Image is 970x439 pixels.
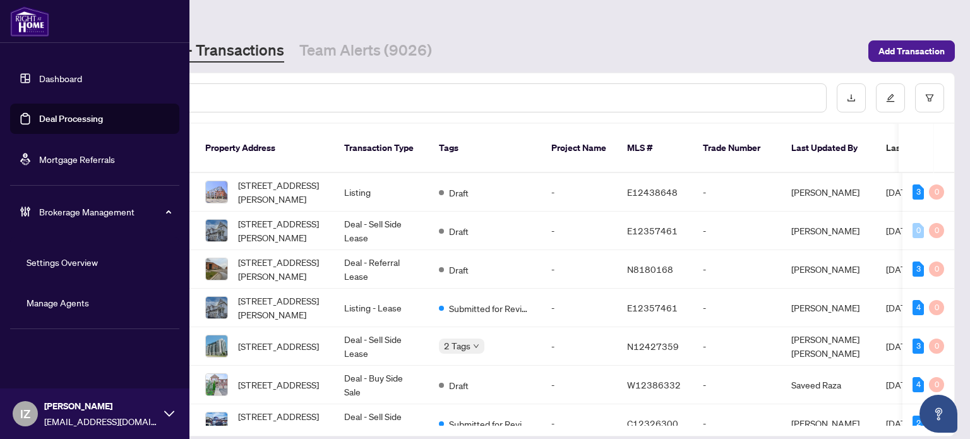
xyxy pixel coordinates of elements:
[541,212,617,250] td: -
[449,186,469,200] span: Draft
[27,297,89,308] a: Manage Agents
[693,250,781,289] td: -
[299,40,432,63] a: Team Alerts (9026)
[541,366,617,404] td: -
[10,6,49,37] img: logo
[449,263,469,277] span: Draft
[781,327,876,366] td: [PERSON_NAME] [PERSON_NAME]
[886,263,914,275] span: [DATE]
[868,40,955,62] button: Add Transaction
[238,294,324,322] span: [STREET_ADDRESS][PERSON_NAME]
[913,339,924,354] div: 3
[206,297,227,318] img: thumbnail-img
[837,83,866,112] button: download
[693,289,781,327] td: -
[886,225,914,236] span: [DATE]
[44,414,158,428] span: [EMAIL_ADDRESS][DOMAIN_NAME]
[886,379,914,390] span: [DATE]
[334,327,429,366] td: Deal - Sell Side Lease
[929,339,944,354] div: 0
[206,258,227,280] img: thumbnail-img
[913,223,924,238] div: 0
[781,250,876,289] td: [PERSON_NAME]
[627,263,673,275] span: N8180168
[238,409,324,437] span: [STREET_ADDRESS][PERSON_NAME]
[541,289,617,327] td: -
[913,184,924,200] div: 3
[693,124,781,173] th: Trade Number
[195,124,334,173] th: Property Address
[39,113,103,124] a: Deal Processing
[449,378,469,392] span: Draft
[334,366,429,404] td: Deal - Buy Side Sale
[238,339,319,353] span: [STREET_ADDRESS]
[449,224,469,238] span: Draft
[238,378,319,392] span: [STREET_ADDRESS]
[206,412,227,434] img: thumbnail-img
[541,124,617,173] th: Project Name
[444,339,470,353] span: 2 Tags
[541,327,617,366] td: -
[238,178,324,206] span: [STREET_ADDRESS][PERSON_NAME]
[334,250,429,289] td: Deal - Referral Lease
[334,173,429,212] td: Listing
[627,379,681,390] span: W12386332
[886,302,914,313] span: [DATE]
[781,173,876,212] td: [PERSON_NAME]
[627,225,678,236] span: E12357461
[913,262,924,277] div: 3
[693,327,781,366] td: -
[449,301,531,315] span: Submitted for Review
[913,377,924,392] div: 4
[919,395,957,433] button: Open asap
[206,181,227,203] img: thumbnail-img
[915,83,944,112] button: filter
[39,153,115,165] a: Mortgage Referrals
[39,73,82,84] a: Dashboard
[334,124,429,173] th: Transaction Type
[886,186,914,198] span: [DATE]
[206,335,227,357] img: thumbnail-img
[876,83,905,112] button: edit
[449,417,531,431] span: Submitted for Review
[39,205,171,219] span: Brokerage Management
[929,184,944,200] div: 0
[693,366,781,404] td: -
[693,212,781,250] td: -
[473,343,479,349] span: down
[781,212,876,250] td: [PERSON_NAME]
[27,256,98,268] a: Settings Overview
[886,93,895,102] span: edit
[617,124,693,173] th: MLS #
[913,300,924,315] div: 4
[206,220,227,241] img: thumbnail-img
[627,302,678,313] span: E12357461
[627,418,678,429] span: C12326300
[627,186,678,198] span: E12438648
[541,173,617,212] td: -
[429,124,541,173] th: Tags
[238,217,324,244] span: [STREET_ADDRESS][PERSON_NAME]
[929,262,944,277] div: 0
[781,366,876,404] td: Saveed Raza
[925,93,934,102] span: filter
[886,141,963,155] span: Last Modified Date
[206,374,227,395] img: thumbnail-img
[238,255,324,283] span: [STREET_ADDRESS][PERSON_NAME]
[913,416,924,431] div: 2
[693,173,781,212] td: -
[929,300,944,315] div: 0
[334,289,429,327] td: Listing - Lease
[929,223,944,238] div: 0
[541,250,617,289] td: -
[878,41,945,61] span: Add Transaction
[44,399,158,413] span: [PERSON_NAME]
[929,377,944,392] div: 0
[334,212,429,250] td: Deal - Sell Side Lease
[781,124,876,173] th: Last Updated By
[20,405,30,423] span: IZ
[886,340,914,352] span: [DATE]
[886,418,914,429] span: [DATE]
[781,289,876,327] td: [PERSON_NAME]
[847,93,856,102] span: download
